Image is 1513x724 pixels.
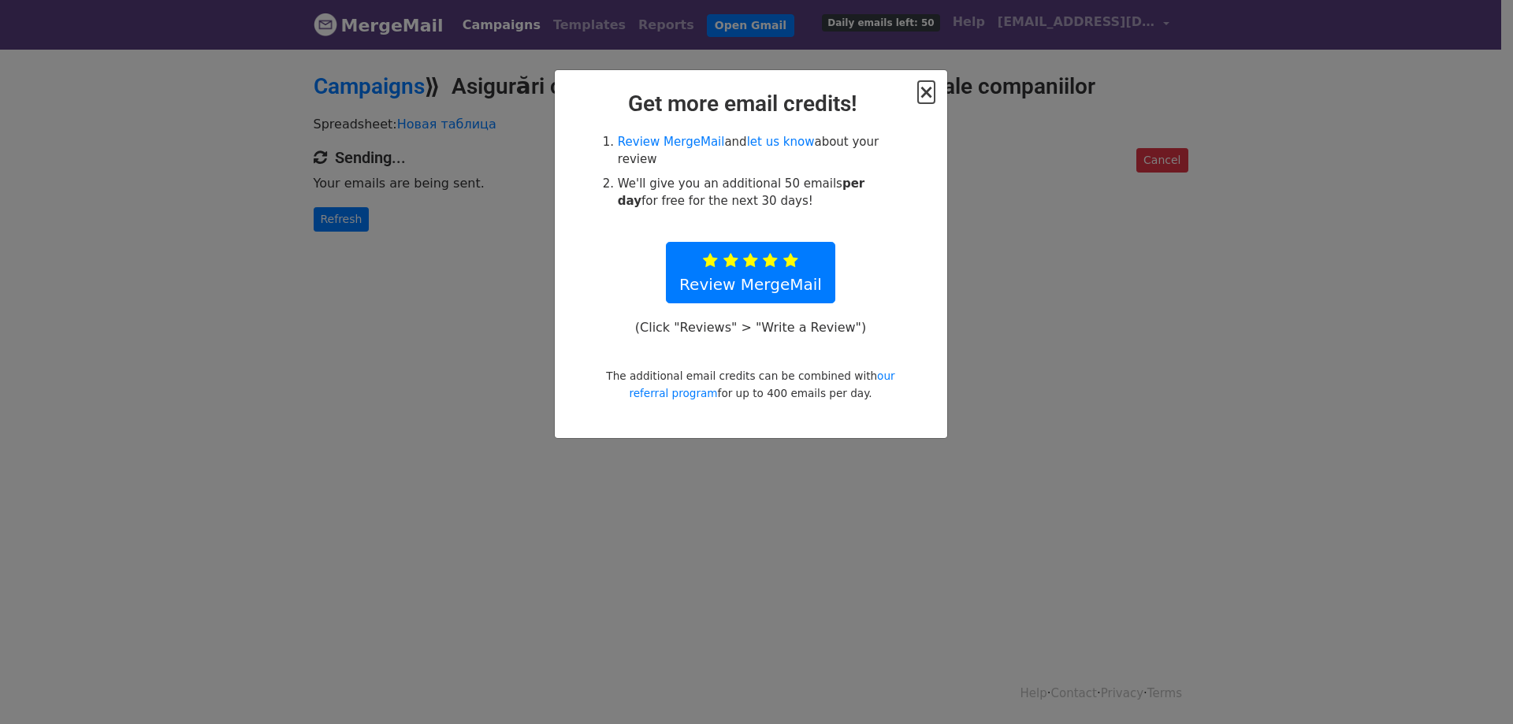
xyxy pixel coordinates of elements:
div: Виджет чата [1434,648,1513,724]
small: The additional email credits can be combined with for up to 400 emails per day. [606,369,894,399]
a: let us know [747,135,815,149]
a: Review MergeMail [618,135,725,149]
li: We'll give you an additional 50 emails for free for the next 30 days! [618,175,901,210]
p: (Click "Reviews" > "Write a Review") [626,319,874,336]
a: our referral program [629,369,894,399]
a: Review MergeMail [666,242,835,303]
iframe: Chat Widget [1434,648,1513,724]
li: and about your review [618,133,901,169]
span: × [918,81,934,103]
strong: per day [618,176,864,209]
h2: Get more email credits! [567,91,935,117]
button: Close [918,83,934,102]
